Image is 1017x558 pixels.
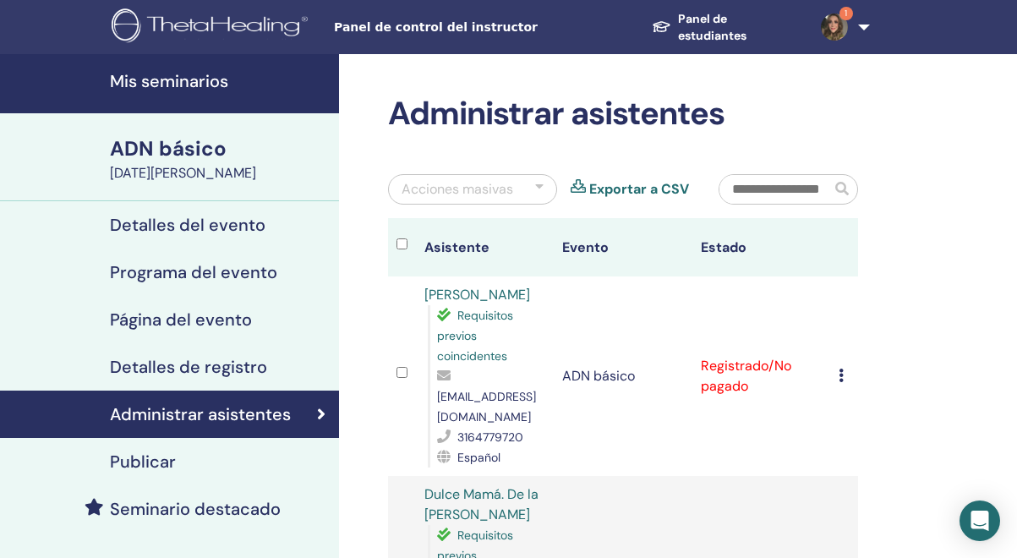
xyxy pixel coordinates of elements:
[110,498,281,520] font: Seminario destacado
[110,164,256,182] font: [DATE][PERSON_NAME]
[112,8,314,46] img: logo.png
[457,450,500,465] font: Español
[638,3,807,52] a: Panel de estudiantes
[110,70,228,92] font: Mis seminarios
[110,356,267,378] font: Detalles de registro
[424,238,489,256] font: Asistente
[821,14,848,41] img: default.jpg
[457,429,523,445] font: 3164779720
[589,180,689,198] font: Exportar a CSV
[845,8,847,19] font: 1
[652,19,671,33] img: graduation-cap-white.svg
[100,134,339,183] a: ADN básico[DATE][PERSON_NAME]
[334,20,538,34] font: Panel de control del instructor
[678,12,746,43] font: Panel de estudiantes
[562,238,609,256] font: Evento
[110,309,252,331] font: Página del evento
[701,238,746,256] font: Estado
[388,92,724,134] font: Administrar asistentes
[110,135,227,161] font: ADN básico
[110,403,291,425] font: Administrar asistentes
[960,501,1000,541] div: Abrir Intercom Messenger
[424,485,539,523] a: Dulce Mamá. De la [PERSON_NAME]
[562,367,635,385] font: ADN básico
[424,286,530,304] a: [PERSON_NAME]
[110,261,277,283] font: Programa del evento
[589,179,689,200] a: Exportar a CSV
[110,214,265,236] font: Detalles del evento
[437,308,513,364] font: Requisitos previos coincidentes
[402,180,513,198] font: Acciones masivas
[437,389,536,424] font: [EMAIL_ADDRESS][DOMAIN_NAME]
[110,451,176,473] font: Publicar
